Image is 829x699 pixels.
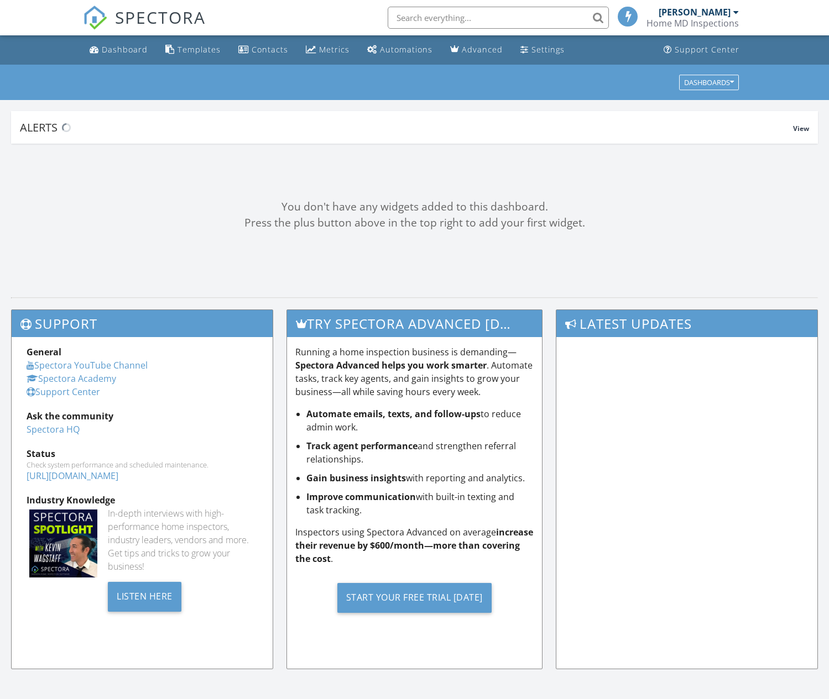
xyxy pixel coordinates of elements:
[679,75,739,90] button: Dashboards
[102,44,148,55] div: Dashboard
[306,407,533,434] li: to reduce admin work.
[306,471,533,485] li: with reporting and analytics.
[675,44,739,55] div: Support Center
[462,44,503,55] div: Advanced
[646,18,739,29] div: Home MD Inspections
[295,359,487,371] strong: Spectora Advanced helps you work smarter
[115,6,206,29] span: SPECTORA
[306,472,406,484] strong: Gain business insights
[306,490,533,517] li: with built-in texting and task tracking.
[295,574,533,621] a: Start Your Free Trial [DATE]
[306,491,416,503] strong: Improve communication
[83,15,206,38] a: SPECTORA
[659,7,731,18] div: [PERSON_NAME]
[295,525,533,565] p: Inspectors using Spectora Advanced on average .
[388,7,609,29] input: Search everything...
[161,40,225,60] a: Templates
[108,590,181,602] a: Listen Here
[793,124,809,133] span: View
[446,40,507,60] a: Advanced
[306,408,481,420] strong: Automate emails, texts, and follow-ups
[108,507,258,573] div: In-depth interviews with high-performance home inspectors, industry leaders, vendors and more. Ge...
[27,470,118,482] a: [URL][DOMAIN_NAME]
[27,386,100,398] a: Support Center
[27,346,61,358] strong: General
[20,120,793,135] div: Alerts
[27,409,258,423] div: Ask the community
[556,310,817,337] h3: Latest Updates
[295,526,533,565] strong: increase their revenue by $600/month—more than covering the cost
[12,310,273,337] h3: Support
[295,345,533,398] p: Running a home inspection business is demanding— . Automate tasks, track key agents, and gain ins...
[108,582,181,612] div: Listen Here
[27,493,258,507] div: Industry Knowledge
[301,40,354,60] a: Metrics
[178,44,221,55] div: Templates
[516,40,569,60] a: Settings
[234,40,293,60] a: Contacts
[531,44,565,55] div: Settings
[27,447,258,460] div: Status
[11,199,818,215] div: You don't have any widgets added to this dashboard.
[11,215,818,231] div: Press the plus button above in the top right to add your first widget.
[29,509,97,577] img: Spectoraspolightmain
[337,583,492,613] div: Start Your Free Trial [DATE]
[252,44,288,55] div: Contacts
[27,372,116,385] a: Spectora Academy
[363,40,437,60] a: Automations (Basic)
[319,44,350,55] div: Metrics
[659,40,744,60] a: Support Center
[306,440,418,452] strong: Track agent performance
[83,6,107,30] img: The Best Home Inspection Software - Spectora
[380,44,432,55] div: Automations
[85,40,152,60] a: Dashboard
[287,310,541,337] h3: Try spectora advanced [DATE]
[27,359,148,371] a: Spectora YouTube Channel
[306,439,533,466] li: and strengthen referral relationships.
[684,78,734,86] div: Dashboards
[27,423,80,435] a: Spectora HQ
[27,460,258,469] div: Check system performance and scheduled maintenance.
